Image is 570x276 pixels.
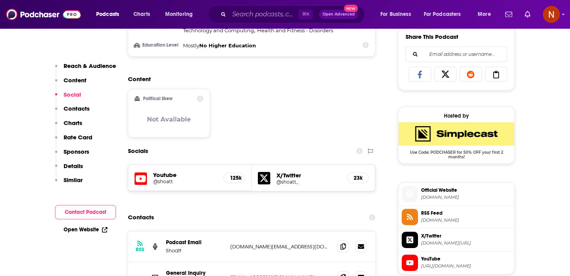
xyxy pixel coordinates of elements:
[472,8,501,21] button: open menu
[478,9,491,20] span: More
[402,232,511,248] a: X/Twitter[DOMAIN_NAME][URL]
[143,96,173,101] h2: Political Skew
[424,9,461,20] span: For Podcasters
[64,91,81,98] p: Social
[128,8,155,21] a: Charts
[344,5,358,12] span: New
[419,8,472,21] button: open menu
[402,209,511,225] a: RSS Feed[DOMAIN_NAME]
[459,67,482,82] a: Share on Reddit
[166,239,224,246] p: Podcast Email
[64,134,92,141] p: Rate Card
[55,91,81,105] button: Social
[183,27,254,33] span: Technology and Computing
[399,122,514,146] img: SimpleCast Deal: Use Code: PODCHASER for 50% OFF your first 2 months!
[230,175,238,181] h5: 125k
[136,246,144,253] h3: RSS
[64,119,82,127] p: Charts
[276,172,341,179] h5: X/Twitter
[522,8,534,21] a: Show notifications dropdown
[543,6,560,23] button: Show profile menu
[402,255,511,271] a: YouTube[URL][DOMAIN_NAME]
[96,9,119,20] span: Podcasts
[230,243,331,250] p: [DOMAIN_NAME][EMAIL_ADDRESS][DOMAIN_NAME]
[166,247,224,254] p: Shoatt
[133,9,150,20] span: Charts
[421,194,511,200] span: shoatt.com
[64,226,107,233] a: Open Website
[421,240,511,246] span: twitter.com/shoatt_
[421,187,511,194] span: Official Website
[6,7,81,22] img: Podchaser - Follow, Share and Rate Podcasts
[215,5,372,23] div: Search podcasts, credits, & more...
[319,10,358,19] button: Open AdvancedNew
[421,255,511,262] span: YouTube
[55,134,92,148] button: Rate Card
[153,179,217,184] a: @shoatt
[406,47,507,62] div: Search followers
[412,47,501,62] input: Email address or username...
[276,179,341,185] a: @shoatt_
[135,43,180,48] h3: Education Level
[375,8,421,21] button: open menu
[485,67,508,82] a: Copy Link
[64,162,83,170] p: Details
[421,233,511,240] span: X/Twitter
[64,105,90,112] p: Contacts
[421,210,511,217] span: RSS Feed
[406,33,458,40] h3: Share This Podcast
[409,67,431,82] a: Share on Facebook
[91,8,129,21] button: open menu
[55,148,89,162] button: Sponsors
[64,62,116,69] p: Reach & Audience
[543,6,560,23] span: Logged in as AdelNBM
[64,176,83,184] p: Similar
[421,263,511,269] span: https://www.youtube.com/@shoatt
[183,42,199,49] span: Mostly
[229,8,299,21] input: Search podcasts, credits, & more...
[55,162,83,177] button: Details
[128,210,154,225] h2: Contacts
[402,186,511,202] a: Official Website[DOMAIN_NAME]
[399,122,514,159] a: SimpleCast Deal: Use Code: PODCHASER for 50% OFF your first 2 months!
[165,9,193,20] span: Monitoring
[147,116,191,123] h3: Not Available
[55,62,116,76] button: Reach & Audience
[128,144,148,158] h2: Socials
[183,26,255,35] span: ,
[399,113,514,119] div: Hosted by
[55,205,116,219] button: Contact Podcast
[434,67,457,82] a: Share on X/Twitter
[64,148,89,155] p: Sponsors
[399,146,514,160] span: Use Code: PODCHASER for 50% OFF your first 2 months!
[502,8,515,21] a: Show notifications dropdown
[55,119,82,134] button: Charts
[64,76,86,84] p: Content
[55,105,90,119] button: Contacts
[55,76,86,91] button: Content
[153,171,217,179] h5: Youtube
[380,9,411,20] span: For Business
[354,175,362,181] h5: 23k
[543,6,560,23] img: User Profile
[55,176,83,191] button: Similar
[257,27,333,33] span: Health and Fitness - Disorders
[160,8,203,21] button: open menu
[299,9,313,19] span: ⌘ K
[323,12,355,16] span: Open Advanced
[199,42,256,49] span: No Higher Education
[421,217,511,223] span: feeds.simplecast.com
[128,75,369,83] h2: Content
